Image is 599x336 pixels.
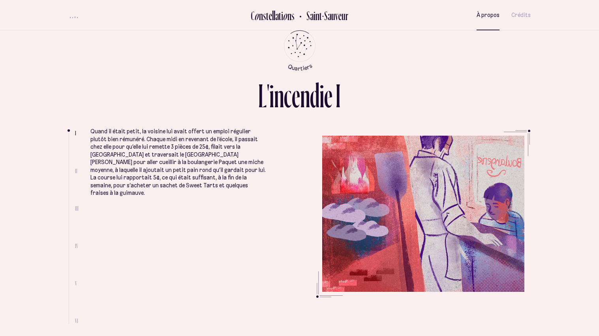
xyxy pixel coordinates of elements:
button: Retour au Quartier [295,9,348,22]
div: n [274,79,284,112]
button: volume audio [69,11,79,19]
span: I [75,130,76,136]
div: ' [267,79,269,112]
button: À propos [477,6,499,24]
div: e [324,79,332,112]
div: o [283,9,287,22]
span: IV [75,243,78,249]
div: n [287,9,291,22]
div: o [254,9,259,22]
span: Crédits [511,12,531,19]
div: t [279,9,281,22]
div: C [251,9,254,22]
div: a [275,9,279,22]
div: d [310,79,319,112]
div: s [291,9,295,22]
div: i [269,79,274,112]
span: II [75,168,77,174]
div: e [269,9,272,22]
span: VI [75,317,78,324]
h2: Saint-Sauveur [300,9,348,22]
p: Quand il était petit, la voisine lui avait offert un emploi régulier plutôt bien rémunéré. Chaque... [90,128,267,197]
div: c [284,79,292,112]
div: i [281,9,283,22]
div: l [272,9,274,22]
div: i [319,79,324,112]
div: n [259,9,263,22]
button: Retour au menu principal [276,30,323,71]
div: e [292,79,300,112]
span: À propos [477,12,499,19]
div: t [266,9,269,22]
div: s [263,9,266,22]
div: l [274,9,275,22]
div: L [258,79,267,112]
tspan: Quartiers [287,62,314,72]
span: III [75,205,79,212]
div: n [300,79,310,112]
div: I [336,79,341,112]
button: Crédits [511,6,531,24]
span: V [75,280,77,287]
